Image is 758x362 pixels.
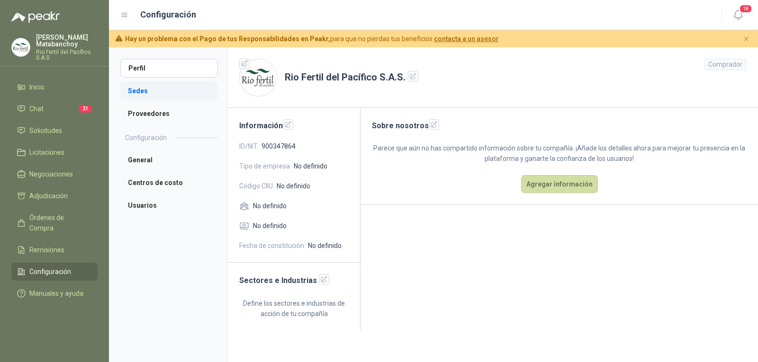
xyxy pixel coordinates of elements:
a: Inicio [11,78,98,96]
span: Manuales y ayuda [29,288,83,299]
a: Usuarios [120,196,218,215]
span: Configuración [29,266,71,277]
span: Solicitudes [29,125,62,136]
span: para que no pierdas tus beneficios [125,34,499,44]
span: No definido [308,240,342,251]
span: No definido [294,161,327,171]
h1: Rio Fertil del Pacífico S.A.S. [285,70,418,85]
div: Comprador [704,59,747,70]
a: Órdenes de Compra [11,209,98,237]
span: No definido [277,181,310,191]
a: Centros de costo [120,173,218,192]
a: Sedes [120,81,218,100]
button: Cerrar [740,33,752,45]
a: General [120,150,218,169]
a: contacta a un asesor [434,35,499,43]
p: Rio Fertil del Pacífico S.A.S. [36,49,98,61]
img: Company Logo [240,59,277,96]
span: Remisiones [29,245,64,255]
p: Parece que aún no has compartido información sobre tu compañía. ¡Añade los detalles ahora para me... [372,143,747,164]
span: Negociaciones [29,169,73,179]
span: Inicio [29,82,45,92]
span: Fecha de constitución [239,240,304,251]
a: Perfil [120,59,218,78]
a: Negociaciones [11,165,98,183]
a: Adjudicación [11,187,98,205]
h2: Configuración [125,132,167,143]
img: Company Logo [12,38,30,56]
a: Manuales y ayuda [11,284,98,302]
span: Adjudicación [29,191,68,201]
span: Licitaciones [29,147,64,158]
span: ID/NIT [239,141,258,151]
span: Chat [29,104,44,114]
img: Logo peakr [11,11,60,23]
span: Órdenes de Compra [29,212,89,233]
h2: Sobre nosotros [372,119,747,132]
b: Hay un problema con el Pago de tus Responsabilidades en Peakr, [125,35,330,43]
span: Código CIIU [239,181,273,191]
a: Solicitudes [11,122,98,140]
button: Agregar información [521,175,598,193]
a: Proveedores [120,104,218,123]
span: 18 [739,4,752,13]
p: Define los sectores e industrias de acción de tu compañía [239,298,349,319]
p: [PERSON_NAME] Matabanchoy [36,34,98,47]
h1: Configuración [140,8,196,21]
span: No definido [253,221,287,231]
a: Licitaciones [11,143,98,161]
span: 900347864 [262,141,296,151]
button: 18 [730,7,747,24]
h2: Información [239,119,349,132]
a: Chat21 [11,100,98,118]
a: Configuración [11,263,98,281]
a: Remisiones [11,241,98,259]
span: Tipo de empresa [239,161,290,171]
span: 21 [79,105,92,113]
h2: Sectores e Industrias [239,274,349,286]
span: No definido [253,201,287,211]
